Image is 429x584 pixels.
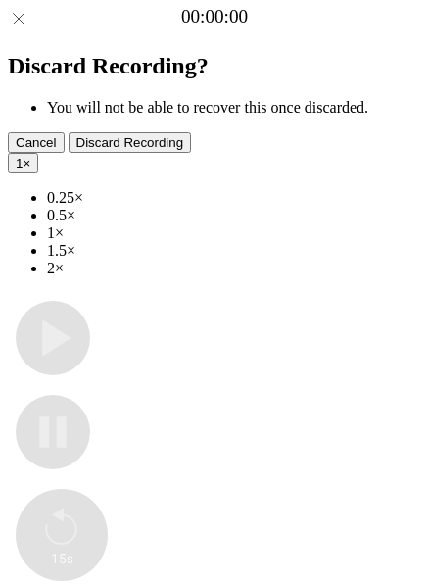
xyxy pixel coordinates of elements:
button: Discard Recording [69,132,192,153]
li: 0.25× [47,189,421,207]
li: You will not be able to recover this once discarded. [47,99,421,117]
li: 2× [47,260,421,277]
a: 00:00:00 [181,6,248,27]
h2: Discard Recording? [8,53,421,79]
button: Cancel [8,132,65,153]
button: 1× [8,153,38,173]
span: 1 [16,156,23,170]
li: 1.5× [47,242,421,260]
li: 0.5× [47,207,421,224]
li: 1× [47,224,421,242]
